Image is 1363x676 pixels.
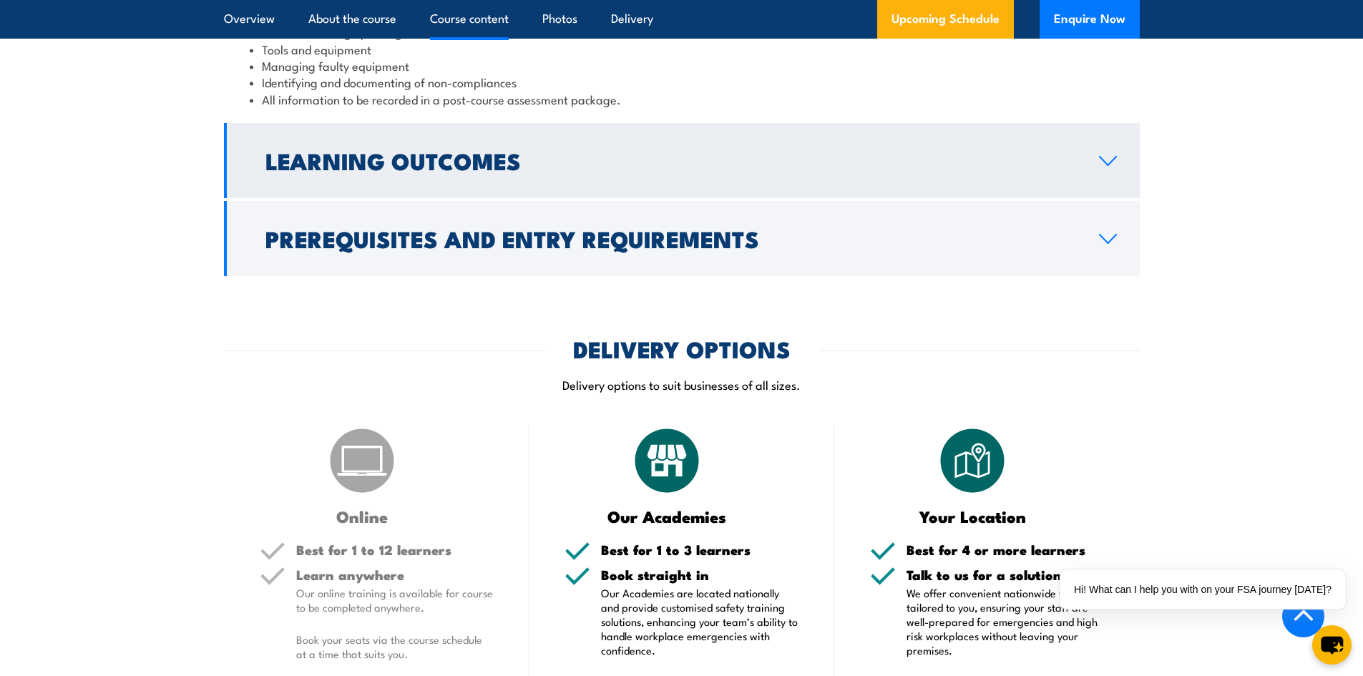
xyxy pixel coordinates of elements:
[224,123,1140,198] a: Learning Outcomes
[296,543,494,557] h5: Best for 1 to 12 learners
[296,632,494,661] p: Book your seats via the course schedule at a time that suits you.
[601,543,798,557] h5: Best for 1 to 3 learners
[870,508,1075,524] h3: Your Location
[296,568,494,582] h5: Learn anywhere
[265,150,1076,170] h2: Learning Outcomes
[250,74,1114,90] li: Identifying and documenting of non-compliances
[260,508,465,524] h3: Online
[250,57,1114,74] li: Managing faulty equipment
[565,508,770,524] h3: Our Academies
[1312,625,1352,665] button: chat-button
[573,338,791,358] h2: DELIVERY OPTIONS
[907,543,1104,557] h5: Best for 4 or more learners
[250,91,1114,107] li: All information to be recorded in a post-course assessment package.
[265,228,1076,248] h2: Prerequisites and Entry Requirements
[224,376,1140,393] p: Delivery options to suit businesses of all sizes.
[296,586,494,614] p: Our online training is available for course to be completed anywhere.
[601,568,798,582] h5: Book straight in
[907,586,1104,657] p: We offer convenient nationwide training tailored to you, ensuring your staff are well-prepared fo...
[250,41,1114,57] li: Tools and equipment
[601,586,798,657] p: Our Academies are located nationally and provide customised safety training solutions, enhancing ...
[907,568,1104,582] h5: Talk to us for a solution
[224,201,1140,276] a: Prerequisites and Entry Requirements
[1060,569,1346,609] div: Hi! What can I help you with on your FSA journey [DATE]?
